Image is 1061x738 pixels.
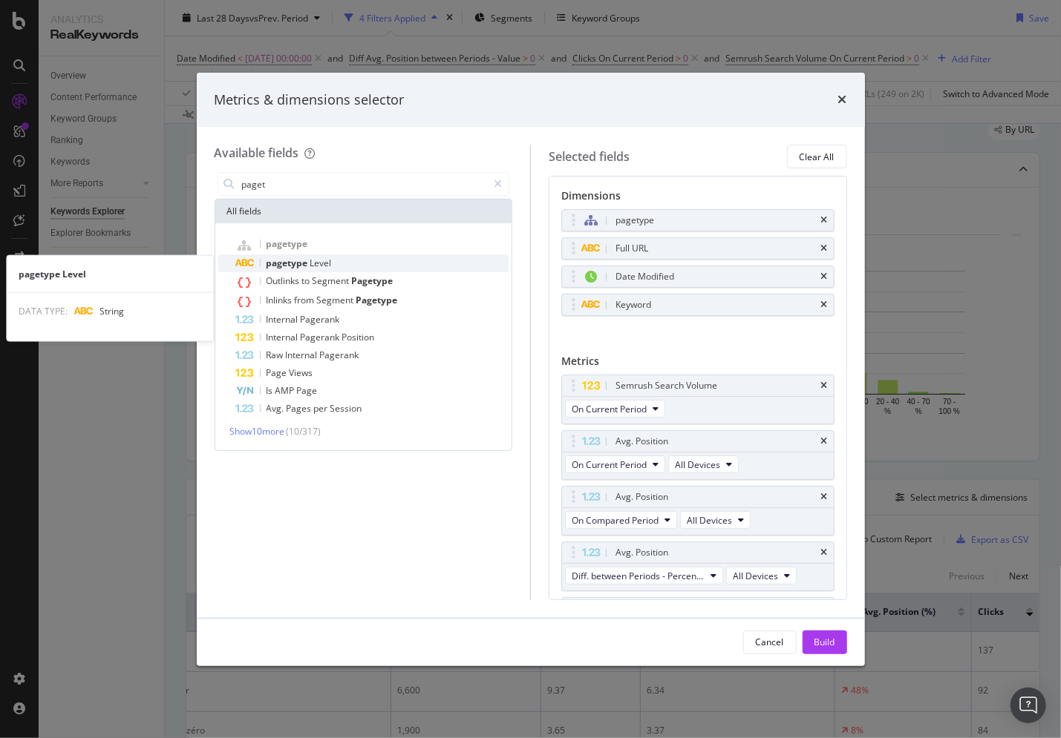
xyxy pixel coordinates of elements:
[561,237,835,260] div: Full URLtimes
[302,274,313,287] span: to
[572,514,659,527] span: On Compared Period
[800,151,835,163] div: Clear All
[726,567,797,584] button: All Devices
[821,244,828,253] div: times
[616,378,717,393] div: Semrush Search Volume
[616,490,668,504] div: Avg. Position
[295,294,317,306] span: from
[821,492,828,501] div: times
[267,366,290,379] span: Page
[561,430,835,480] div: Avg. PositiontimesOn Current PeriodAll Devices
[267,274,302,287] span: Outlinks
[561,294,835,316] div: Keywordtimes
[314,402,330,415] span: per
[317,294,356,306] span: Segment
[561,541,835,591] div: Avg. PositiontimesDiff. between Periods - PercentageAll Devices
[197,73,865,666] div: modal
[267,257,310,269] span: pagetype
[215,90,405,110] div: Metrics & dimensions selector
[313,274,352,287] span: Segment
[290,366,313,379] span: Views
[821,548,828,557] div: times
[680,511,751,529] button: All Devices
[565,400,665,418] button: On Current Period
[215,200,512,223] div: All fields
[7,267,213,280] div: pagetype Level
[267,349,286,361] span: Raw
[821,300,828,309] div: times
[549,148,630,165] div: Selected fields
[215,145,299,161] div: Available fields
[572,403,647,415] span: On Current Period
[803,630,847,654] button: Build
[267,331,301,343] span: Internal
[356,294,398,306] span: Pagetype
[330,402,362,415] span: Session
[561,209,835,231] div: pagetypetimes
[821,216,828,225] div: times
[561,486,835,536] div: Avg. PositiontimesOn Compared PeriodAll Devices
[565,455,665,473] button: On Current Period
[286,349,320,361] span: Internal
[287,425,321,438] span: ( 10 / 317 )
[756,636,784,648] div: Cancel
[1011,688,1046,723] div: Open Intercom Messenger
[287,402,314,415] span: Pages
[561,354,835,375] div: Metrics
[616,213,654,228] div: pagetype
[572,570,705,582] span: Diff. between Periods - Percentage
[561,266,835,288] div: Date Modifiedtimes
[821,437,828,446] div: times
[616,297,651,312] div: Keyword
[675,458,720,471] span: All Devices
[230,425,285,438] span: Show 10 more
[301,331,342,343] span: Pagerank
[310,257,332,269] span: Level
[565,511,677,529] button: On Compared Period
[267,402,287,415] span: Avg.
[687,514,732,527] span: All Devices
[342,331,375,343] span: Position
[241,173,488,195] input: Search by field name
[267,384,275,397] span: Is
[787,145,847,168] button: Clear All
[561,188,835,209] div: Dimensions
[743,630,797,654] button: Cancel
[565,567,723,584] button: Diff. between Periods - Percentage
[572,458,647,471] span: On Current Period
[821,381,828,390] div: times
[668,455,739,473] button: All Devices
[616,269,674,284] div: Date Modified
[821,272,828,281] div: times
[838,90,847,110] div: times
[275,384,297,397] span: AMP
[267,294,295,306] span: Inlinks
[301,313,340,326] span: Pagerank
[814,636,835,648] div: Build
[616,241,648,256] div: Full URL
[616,545,668,560] div: Avg. Position
[297,384,318,397] span: Page
[561,597,835,647] div: Clickstimes
[320,349,359,361] span: Pagerank
[733,570,778,582] span: All Devices
[561,375,835,424] div: Semrush Search VolumetimesOn Current Period
[616,434,668,449] div: Avg. Position
[352,274,394,287] span: Pagetype
[267,237,308,250] span: pagetype
[267,313,301,326] span: Internal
